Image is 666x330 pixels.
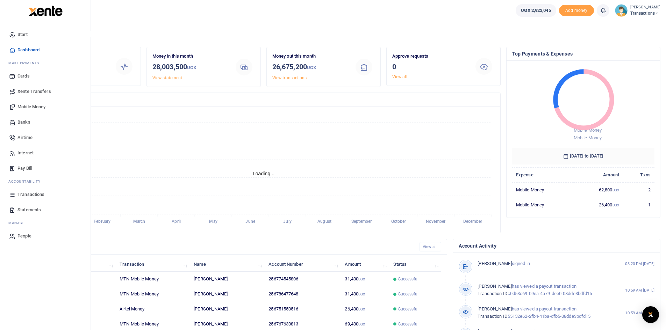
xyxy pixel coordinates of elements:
[351,219,372,224] tspan: September
[190,287,265,302] td: [PERSON_NAME]
[6,228,85,244] a: People
[17,31,28,38] span: Start
[17,233,31,240] span: People
[358,307,365,311] small: UGX
[341,257,389,272] th: Amount: activate to sort column ascending
[615,4,660,17] a: profile-user [PERSON_NAME] Transactions
[625,261,654,267] small: 03:20 PM [DATE]
[574,167,623,182] th: Amount
[17,165,32,172] span: Pay Bill
[33,243,414,251] h4: Recent Transactions
[625,310,654,316] small: 10:59 AM [DATE]
[478,261,511,266] span: [PERSON_NAME]
[283,219,291,224] tspan: July
[613,203,619,207] small: UGX
[6,84,85,99] a: Xente Transfers
[116,257,190,272] th: Transaction: activate to sort column ascending
[392,61,468,72] h3: 0
[6,145,85,161] a: Internet
[116,302,190,317] td: Airtel Money
[398,321,419,327] span: Successful
[398,291,419,297] span: Successful
[245,219,255,224] tspan: June
[478,314,507,319] span: Transaction ID
[265,287,341,302] td: 256786477648
[398,306,419,312] span: Successful
[630,5,660,10] small: [PERSON_NAME]
[512,148,654,164] h6: [DATE] to [DATE]
[623,167,654,182] th: Txns
[6,42,85,58] a: Dashboard
[265,272,341,287] td: 256774545806
[253,171,275,176] text: Loading...
[272,61,348,73] h3: 26,675,200
[12,220,25,226] span: anage
[521,7,551,14] span: UGX 2,923,045
[265,257,341,272] th: Account Number: activate to sort column ascending
[478,283,610,298] p: has viewed a payout transaction c0d53c69-09ea-4a79-dee0-08dde3bdfd15
[190,257,265,272] th: Name: activate to sort column ascending
[6,68,85,84] a: Cards
[6,176,85,187] li: Ac
[420,242,442,251] a: View all
[341,302,389,317] td: 26,400
[17,134,33,141] span: Airtime
[17,103,45,110] span: Mobile Money
[6,202,85,218] a: Statements
[574,197,623,212] td: 26,400
[341,287,389,302] td: 31,400
[512,197,574,212] td: Mobile Money
[630,10,660,16] span: Transactions
[6,58,85,68] li: M
[17,73,30,80] span: Cards
[459,242,654,250] h4: Account Activity
[116,287,190,302] td: MTN Mobile Money
[478,291,507,296] span: Transaction ID
[623,197,654,212] td: 1
[398,276,419,282] span: Successful
[513,4,559,17] li: Wallet ballance
[17,46,40,53] span: Dashboard
[14,179,40,184] span: countability
[209,219,217,224] tspan: May
[317,219,331,224] tspan: August
[17,206,41,213] span: Statements
[190,272,265,287] td: [PERSON_NAME]
[133,219,145,224] tspan: March
[642,306,659,323] div: Open Intercom Messenger
[392,53,468,60] p: Approve requests
[17,149,34,156] span: Internet
[6,161,85,176] a: Pay Bill
[391,219,407,224] tspan: October
[478,306,511,311] span: [PERSON_NAME]
[6,187,85,202] a: Transactions
[152,75,182,80] a: View statement
[6,27,85,42] a: Start
[625,287,654,293] small: 10:59 AM [DATE]
[615,4,628,17] img: profile-user
[613,188,619,192] small: UGX
[28,8,63,13] a: logo-small logo-large logo-large
[6,130,85,145] a: Airtime
[172,219,180,224] tspan: April
[6,218,85,228] li: M
[116,272,190,287] td: MTN Mobile Money
[272,75,307,80] a: View transactions
[516,4,556,17] a: UGX 2,923,045
[358,292,365,296] small: UGX
[512,50,654,58] h4: Top Payments & Expenses
[426,219,446,224] tspan: November
[187,65,196,70] small: UGX
[358,277,365,281] small: UGX
[623,182,654,197] td: 2
[29,6,63,16] img: logo-large
[17,119,30,126] span: Banks
[94,219,110,224] tspan: February
[574,127,602,133] span: Mobile Money
[559,7,594,13] a: Add money
[17,191,44,198] span: Transactions
[559,5,594,16] li: Toup your wallet
[307,65,316,70] small: UGX
[190,302,265,317] td: [PERSON_NAME]
[512,182,574,197] td: Mobile Money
